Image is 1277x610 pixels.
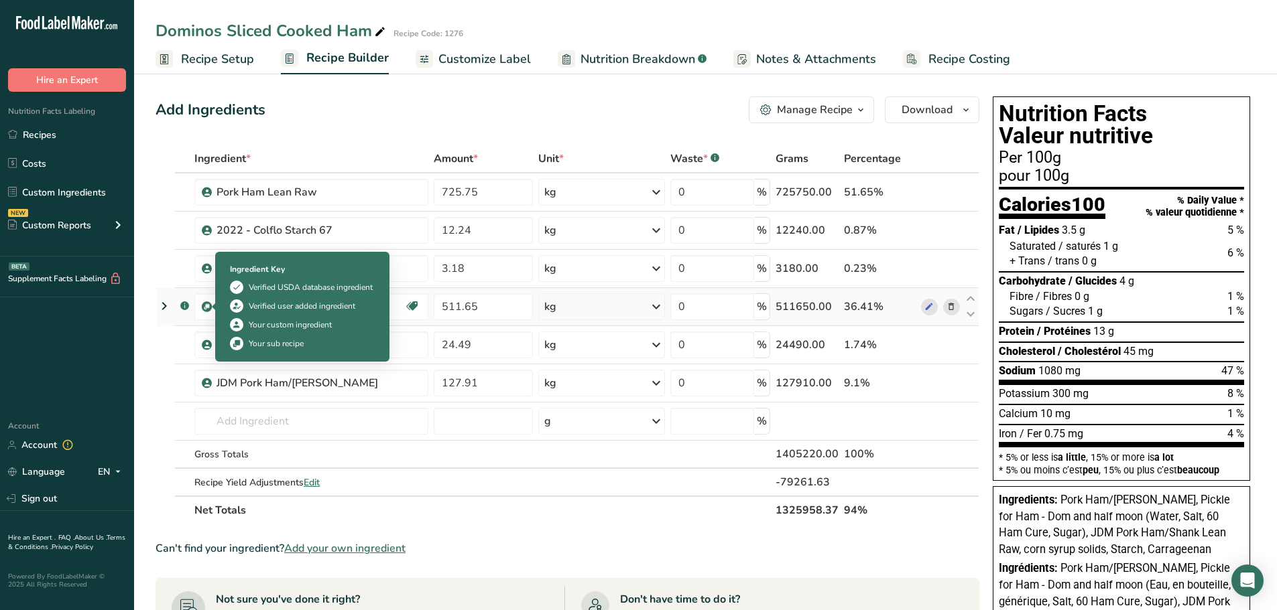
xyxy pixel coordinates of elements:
[416,44,531,74] a: Customize Label
[194,475,428,489] div: Recipe Yield Adjustments
[776,337,839,353] div: 24490.00
[1058,240,1101,252] span: / saturés
[544,260,556,277] div: kg
[156,19,388,43] div: Dominos Sliced Cooked Ham
[999,447,1244,475] section: * 5% or less is , 15% or more is
[776,151,808,167] span: Grams
[844,337,916,353] div: 1.74%
[1075,290,1089,303] span: 0 g
[194,447,428,461] div: Gross Totals
[1048,254,1079,267] span: / trans
[776,474,839,490] div: -79261.63
[1227,224,1244,236] span: 5 %
[999,168,1244,184] div: pour 100g
[844,151,901,167] span: Percentage
[1071,193,1105,216] span: 100
[1227,407,1244,420] span: 1 %
[999,562,1058,575] span: Ingrédients:
[776,260,839,277] div: 3180.00
[756,50,876,68] span: Notes & Attachments
[1040,407,1071,420] span: 10 mg
[776,299,839,315] div: 511650.00
[1037,325,1091,337] span: / Protéines
[538,151,564,167] span: Unit
[1119,275,1134,287] span: 4 g
[1227,427,1244,440] span: 4 %
[1227,305,1244,317] span: 1 %
[74,533,107,542] a: About Us .
[304,476,320,489] span: Edit
[544,299,556,315] div: kg
[544,184,556,200] div: kg
[999,102,1244,147] h1: Nutrition Facts Valeur nutritive
[192,495,773,524] th: Net Totals
[841,495,918,524] th: 94%
[9,262,29,271] div: BETA
[194,151,251,167] span: Ingredient
[999,493,1230,556] span: Pork Ham/[PERSON_NAME], Pickle for Ham - Dom and half moon (Water, Salt, 60 Ham Cure, Sugar), JDM...
[999,275,1066,287] span: Carbohydrate
[776,375,839,391] div: 127910.00
[284,540,406,556] span: Add your own ingredient
[1010,240,1056,252] span: Saturated
[1058,345,1121,358] span: / Cholestérol
[903,44,1010,74] a: Recipe Costing
[1010,290,1033,303] span: Fibre
[844,260,916,277] div: 0.23%
[1093,325,1114,337] span: 13 g
[8,533,125,552] a: Terms & Conditions .
[1036,290,1072,303] span: / Fibres
[999,387,1050,400] span: Potassium
[776,184,839,200] div: 725750.00
[999,407,1038,420] span: Calcium
[249,319,332,331] div: Your custom ingredient
[156,99,265,121] div: Add Ingredients
[1062,224,1085,236] span: 3.5 g
[670,151,719,167] div: Waste
[230,263,375,275] div: Ingredient Key
[544,413,551,429] div: g
[844,375,916,391] div: 9.1%
[999,427,1017,440] span: Iron
[999,195,1105,220] div: Calories
[902,102,953,118] span: Download
[1018,224,1059,236] span: / Lipides
[1231,564,1264,597] div: Open Intercom Messenger
[1082,254,1097,267] span: 0 g
[8,68,126,92] button: Hire an Expert
[194,408,428,435] input: Add Ingredient
[1038,364,1081,377] span: 1080 mg
[217,375,384,391] div: JDM Pork Ham/[PERSON_NAME]
[1058,452,1086,463] span: a little
[544,375,556,391] div: kg
[217,184,384,200] div: Pork Ham Lean Raw
[1083,465,1099,475] span: peu
[999,325,1034,337] span: Protein
[1044,427,1083,440] span: 0.75 mg
[544,337,556,353] div: kg
[434,151,478,167] span: Amount
[249,300,355,312] div: Verified user added ingredient
[52,542,93,552] a: Privacy Policy
[999,224,1015,236] span: Fat
[1221,364,1244,377] span: 47 %
[776,446,839,462] div: 1405220.00
[1227,387,1244,400] span: 8 %
[8,533,56,542] a: Hire an Expert .
[581,50,695,68] span: Nutrition Breakdown
[58,533,74,542] a: FAQ .
[999,493,1058,506] span: Ingredients:
[1052,387,1089,400] span: 300 mg
[1088,305,1103,317] span: 1 g
[776,222,839,238] div: 12240.00
[8,209,28,217] div: NEW
[928,50,1010,68] span: Recipe Costing
[217,222,384,238] div: 2022 - Colflo Starch 67
[1103,240,1118,252] span: 1 g
[558,44,707,74] a: Nutrition Breakdown
[733,44,876,74] a: Notes & Attachments
[8,218,91,232] div: Custom Reports
[773,495,841,524] th: 1325958.37
[306,49,389,67] span: Recipe Builder
[202,302,212,312] img: Sub Recipe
